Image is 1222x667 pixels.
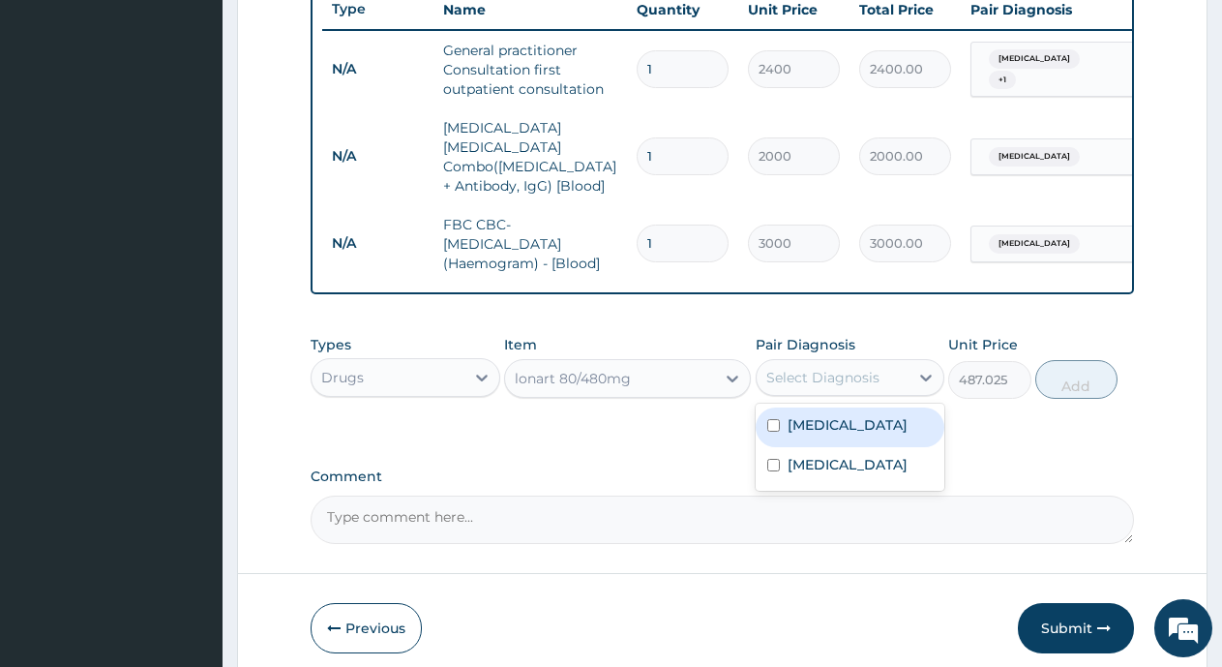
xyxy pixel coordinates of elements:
div: Chat with us now [101,108,325,134]
td: N/A [322,226,433,261]
button: Submit [1018,603,1134,653]
label: [MEDICAL_DATA] [788,455,908,474]
td: FBC CBC-[MEDICAL_DATA] (Haemogram) - [Blood] [433,205,627,283]
span: [MEDICAL_DATA] [989,147,1080,167]
div: lonart 80/480mg [515,369,631,388]
td: General practitioner Consultation first outpatient consultation [433,31,627,108]
td: N/A [322,51,433,87]
label: Pair Diagnosis [756,335,855,354]
label: Unit Price [948,335,1018,354]
label: [MEDICAL_DATA] [788,415,908,435]
div: Minimize live chat window [317,10,364,56]
img: d_794563401_company_1708531726252_794563401 [36,97,78,145]
span: We're online! [112,206,267,402]
td: [MEDICAL_DATA] [MEDICAL_DATA] Combo([MEDICAL_DATA]+ Antibody, IgG) [Blood] [433,108,627,205]
div: Select Diagnosis [766,368,879,387]
td: N/A [322,138,433,174]
span: + 1 [989,71,1016,90]
button: Add [1035,360,1118,399]
span: [MEDICAL_DATA] [989,234,1080,254]
button: Previous [311,603,422,653]
div: Drugs [321,368,364,387]
label: Item [504,335,537,354]
label: Types [311,337,351,353]
textarea: Type your message and hit 'Enter' [10,454,369,522]
span: [MEDICAL_DATA] [989,49,1080,69]
label: Comment [311,469,1134,485]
